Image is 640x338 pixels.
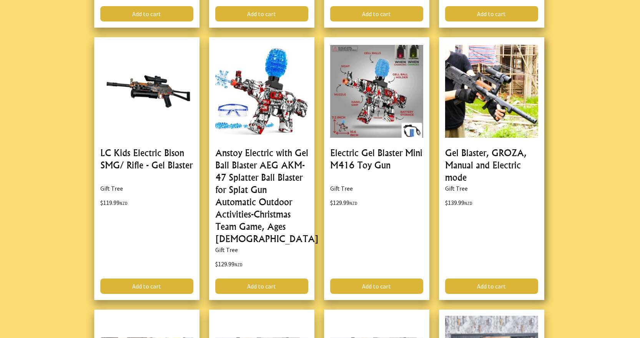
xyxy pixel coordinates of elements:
a: Add to cart [215,279,308,294]
a: Add to cart [445,279,538,294]
a: Add to cart [445,6,538,21]
a: Add to cart [330,279,423,294]
a: Add to cart [100,6,193,21]
a: Add to cart [100,279,193,294]
a: Add to cart [215,6,308,21]
a: Add to cart [330,6,423,21]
